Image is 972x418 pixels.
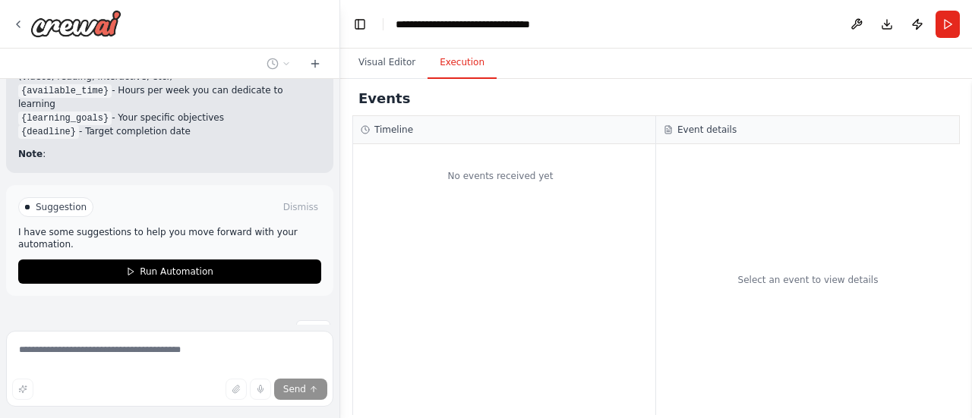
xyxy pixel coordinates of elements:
[18,83,321,111] li: - Hours per week you can dedicate to learning
[358,88,410,109] h2: Events
[18,84,112,98] code: {available_time}
[283,383,306,395] span: Send
[18,125,79,139] code: {deadline}
[353,152,648,200] div: No events received yet
[250,379,271,400] button: Click to speak your automation idea
[18,149,43,159] strong: Note
[260,55,297,73] button: Switch to previous chat
[12,379,33,400] button: Improve this prompt
[274,379,327,400] button: Send
[346,47,428,79] button: Visual Editor
[18,147,321,161] p: :
[428,47,497,79] button: Execution
[396,17,586,32] nav: breadcrumb
[18,112,112,125] code: {learning_goals}
[30,10,121,37] img: Logo
[303,55,327,73] button: Start a new chat
[374,124,413,136] h3: Timeline
[296,320,330,343] button: Stop the agent work
[18,111,321,124] li: - Your specific objectives
[18,259,321,284] button: Run Automation
[738,274,879,286] div: Select an event to view details
[226,379,247,400] button: Upload files
[677,124,737,136] h3: Event details
[349,14,371,35] button: Hide left sidebar
[18,226,321,250] p: I have some suggestions to help you move forward with your automation.
[36,201,87,213] span: Suggestion
[140,266,213,278] span: Run Automation
[280,200,321,215] button: Dismiss
[18,124,321,138] li: - Target completion date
